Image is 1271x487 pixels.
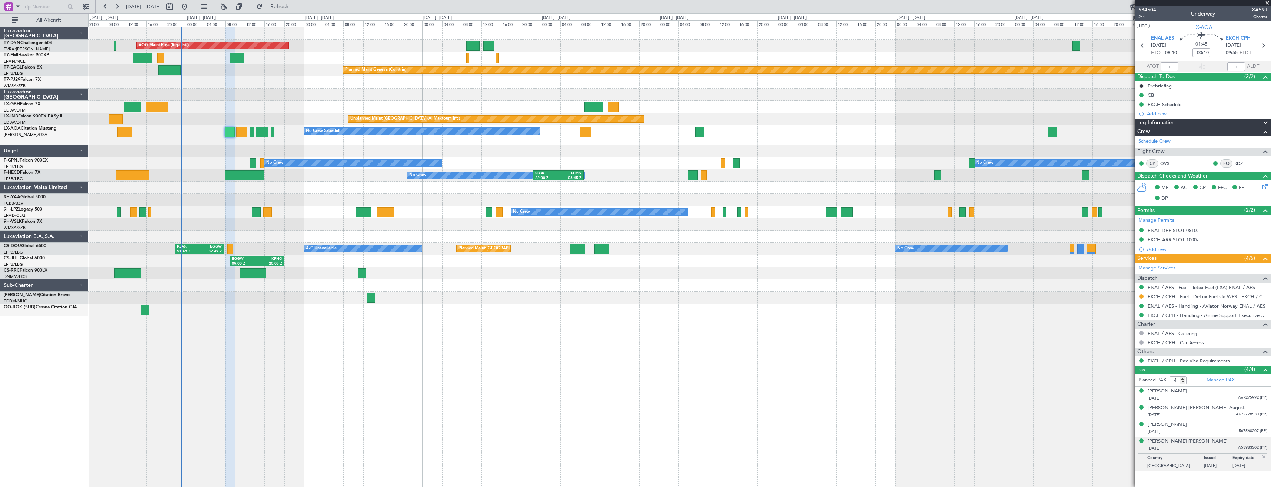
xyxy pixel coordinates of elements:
span: FFC [1218,184,1227,192]
span: A67275992 (PP) [1238,395,1267,401]
div: Unplanned Maint [GEOGRAPHIC_DATA] (Al Maktoum Intl) [350,113,460,125]
div: SBBR [535,171,558,176]
div: 21:49 Z [177,249,200,254]
div: 12:00 [600,20,619,27]
div: 00:00 [659,20,678,27]
a: CS-DOUGlobal 6500 [4,244,46,248]
a: T7-DYNChallenger 604 [4,41,52,45]
a: WMSA/SZB [4,83,26,89]
a: EKCH / CPH - Pax Visa Requirements [1148,358,1230,364]
div: 16:00 [974,20,994,27]
div: Add new [1147,110,1267,117]
a: LFPB/LBG [4,249,23,255]
span: Services [1137,254,1157,263]
div: EGGW [199,244,222,249]
a: 9H-YAAGlobal 5000 [4,195,46,199]
div: 04:00 [678,20,698,27]
span: MF [1161,184,1168,192]
div: Underway [1191,10,1215,18]
span: 08:10 [1165,49,1177,57]
span: Dispatch Checks and Weather [1137,172,1208,180]
a: LX-INBFalcon 900EX EASy II [4,114,62,119]
button: Refresh [253,1,297,13]
span: Permits [1137,206,1155,215]
span: ELDT [1240,49,1251,57]
div: 16:00 [264,20,284,27]
span: (4/5) [1244,254,1255,262]
span: AC [1181,184,1187,192]
span: Crew [1137,127,1150,136]
div: 16:00 [1092,20,1112,27]
a: Schedule Crew [1138,138,1171,145]
div: 12:00 [718,20,738,27]
a: T7-EAGLFalcon 8X [4,65,42,70]
a: LFMN/NCE [4,59,26,64]
div: 09:00 Z [232,261,257,266]
div: 04:00 [797,20,817,27]
span: Others [1137,348,1154,356]
div: 04:00 [442,20,462,27]
label: Planned PAX [1138,377,1166,384]
div: EGGW [232,256,257,262]
div: 04:00 [324,20,343,27]
div: No Crew [976,158,993,169]
div: 20:00 [875,20,895,27]
a: LX-GBHFalcon 7X [4,102,40,106]
span: T7-EAGL [4,65,22,70]
div: 07:49 Z [199,249,222,254]
div: 12:00 [245,20,264,27]
div: [DATE] - [DATE] [1015,15,1043,21]
span: 2/4 [1138,14,1156,20]
div: 08:00 [225,20,245,27]
div: No Crew Sabadell [306,126,340,137]
div: 08:00 [580,20,600,27]
span: Leg Information [1137,119,1175,127]
div: 12:00 [1073,20,1092,27]
a: LX-AOACitation Mustang [4,126,57,131]
button: UTC [1137,23,1150,29]
a: F-GPNJFalcon 900EX [4,158,48,163]
a: OO-ROK (SUB)Cessna Citation CJ4 [4,305,77,309]
div: 04:00 [1033,20,1053,27]
div: No Crew [266,158,283,169]
a: 9H-VSLKFalcon 7X [4,219,42,224]
p: Expiry date [1232,455,1261,463]
a: LFPB/LBG [4,164,23,169]
a: EKCH / CPH - Handling - Airline Support Executive EKCH / CPH [1148,312,1267,318]
span: CS-JHH [4,256,20,261]
div: 20:00 [1112,20,1132,27]
div: [PERSON_NAME] [1148,421,1187,428]
div: 08:00 [817,20,836,27]
span: [DATE] [1148,395,1160,401]
p: Country [1147,455,1204,463]
a: T7-EMIHawker 900XP [4,53,49,57]
span: T7-DYN [4,41,20,45]
span: ALDT [1247,63,1259,70]
span: Dispatch To-Dos [1137,73,1175,81]
div: [PERSON_NAME] [1148,388,1187,395]
a: EDLW/DTM [4,120,26,125]
p: [DATE] [1232,463,1261,470]
a: DNMM/LOS [4,274,27,279]
div: 00:00 [777,20,797,27]
a: LFPB/LBG [4,262,23,267]
span: CS-RRC [4,268,20,273]
span: (2/2) [1244,73,1255,80]
div: 04:00 [206,20,225,27]
a: Manage PAX [1207,377,1235,384]
div: 04:00 [87,20,107,27]
div: 00:00 [422,20,442,27]
span: Refresh [264,4,295,9]
span: LXA59J [1249,6,1267,14]
span: EKCH CPH [1226,35,1251,42]
span: LX-AOA [1193,23,1212,31]
span: DP [1161,195,1168,202]
input: Trip Number [23,1,65,12]
a: [PERSON_NAME]Citation Bravo [4,293,70,297]
span: Charter [1249,14,1267,20]
div: Prebriefing [1148,83,1172,89]
div: 04:00 [915,20,935,27]
div: [DATE] - [DATE] [778,15,807,21]
a: F-HECDFalcon 7X [4,170,40,175]
p: [GEOGRAPHIC_DATA] [1147,463,1204,470]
